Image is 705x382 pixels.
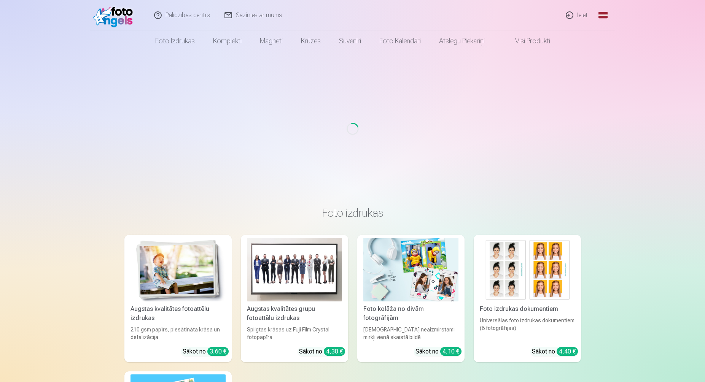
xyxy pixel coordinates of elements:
[324,347,345,356] div: 4,30 €
[207,347,229,356] div: 3,60 €
[124,235,232,362] a: Augstas kvalitātes fotoattēlu izdrukasAugstas kvalitātes fotoattēlu izdrukas210 gsm papīrs, piesā...
[292,30,330,52] a: Krūzes
[127,304,229,323] div: Augstas kvalitātes fotoattēlu izdrukas
[370,30,430,52] a: Foto kalendāri
[360,304,462,323] div: Foto kolāža no divām fotogrāfijām
[247,238,342,301] img: Augstas kvalitātes grupu fotoattēlu izdrukas
[251,30,292,52] a: Magnēti
[127,326,229,341] div: 210 gsm papīrs, piesātināta krāsa un detalizācija
[360,326,462,341] div: [DEMOGRAPHIC_DATA] neaizmirstami mirkļi vienā skaistā bildē
[363,238,458,301] img: Foto kolāža no divām fotogrāfijām
[130,206,575,220] h3: Foto izdrukas
[244,326,345,341] div: Spilgtas krāsas uz Fuji Film Crystal fotopapīra
[440,347,462,356] div: 4,10 €
[557,347,578,356] div: 4,40 €
[474,235,581,362] a: Foto izdrukas dokumentiemFoto izdrukas dokumentiemUniversālas foto izdrukas dokumentiem (6 fotogr...
[430,30,494,52] a: Atslēgu piekariņi
[244,304,345,323] div: Augstas kvalitātes grupu fotoattēlu izdrukas
[146,30,204,52] a: Foto izdrukas
[532,347,578,356] div: Sākot no
[241,235,348,362] a: Augstas kvalitātes grupu fotoattēlu izdrukasAugstas kvalitātes grupu fotoattēlu izdrukasSpilgtas ...
[477,317,578,341] div: Universālas foto izdrukas dokumentiem (6 fotogrāfijas)
[330,30,370,52] a: Suvenīri
[480,238,575,301] img: Foto izdrukas dokumentiem
[183,347,229,356] div: Sākot no
[477,304,578,314] div: Foto izdrukas dokumentiem
[204,30,251,52] a: Komplekti
[130,238,226,301] img: Augstas kvalitātes fotoattēlu izdrukas
[415,347,462,356] div: Sākot no
[494,30,559,52] a: Visi produkti
[299,347,345,356] div: Sākot no
[357,235,465,362] a: Foto kolāža no divām fotogrāfijāmFoto kolāža no divām fotogrāfijām[DEMOGRAPHIC_DATA] neaizmirstam...
[93,3,137,27] img: /fa1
